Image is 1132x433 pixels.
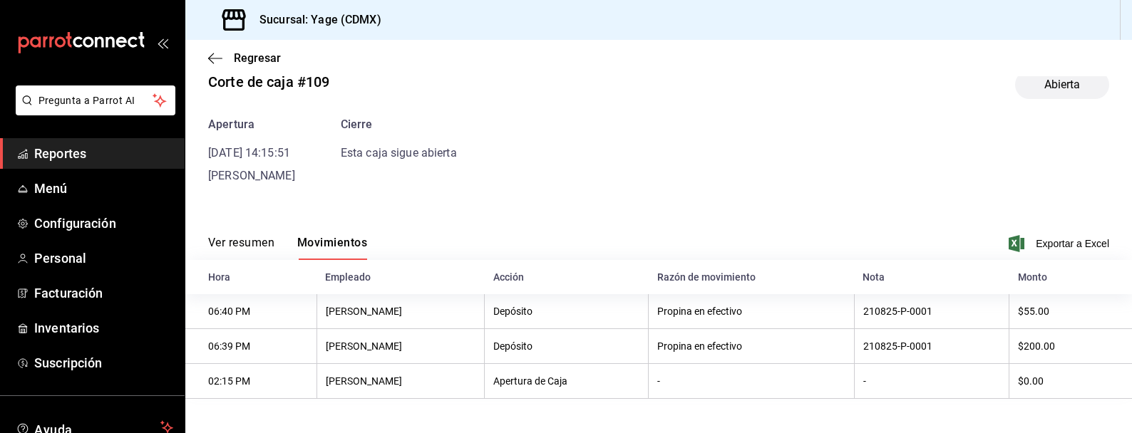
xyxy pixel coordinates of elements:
th: $0.00 [1009,364,1132,399]
th: 02:15 PM [185,364,317,399]
th: Propina en efectivo [649,294,855,329]
th: [PERSON_NAME] [317,329,484,364]
th: Propina en efectivo [649,329,855,364]
th: Apertura de Caja [485,364,649,399]
span: Suscripción [34,353,173,372]
th: Empleado [317,260,484,294]
div: navigation tabs [208,236,367,260]
th: 210825-P-0001 [854,329,1009,364]
button: open_drawer_menu [157,37,168,48]
button: Ver resumen [208,236,274,260]
span: Inventarios [34,318,173,338]
time: [DATE] 14:15:51 [208,146,290,160]
button: Exportar a Excel [1012,235,1109,252]
span: Configuración [34,214,173,233]
th: Acción [485,260,649,294]
div: Apertura [208,116,295,133]
span: Pregunta a Parrot AI [38,93,153,108]
button: Pregunta a Parrot AI [16,85,175,115]
a: Pregunta a Parrot AI [10,103,175,118]
th: Nota [854,260,1009,294]
span: Personal [34,249,173,268]
span: Facturación [34,283,173,303]
h3: Sucursal: Yage (CDMX) [248,11,381,28]
th: Razón de movimiento [649,260,855,294]
div: Corte de caja #109 [208,71,329,93]
span: Menú [34,179,173,198]
span: Abierta [1036,76,1089,93]
th: 06:40 PM [185,294,317,329]
th: [PERSON_NAME] [317,364,484,399]
th: Depósito [485,329,649,364]
div: Cierre [341,116,457,133]
th: Monto [1009,260,1132,294]
button: Movimientos [297,236,367,260]
th: [PERSON_NAME] [317,294,484,329]
th: Depósito [485,294,649,329]
th: 210825-P-0001 [854,294,1009,329]
span: [PERSON_NAME] [208,169,295,182]
th: Hora [185,260,317,294]
th: 06:39 PM [185,329,317,364]
th: - [854,364,1009,399]
span: Regresar [234,51,281,65]
button: Regresar [208,51,281,65]
th: $200.00 [1009,329,1132,364]
div: Esta caja sigue abierta [341,145,457,162]
span: Reportes [34,144,173,163]
th: - [649,364,855,399]
th: $55.00 [1009,294,1132,329]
